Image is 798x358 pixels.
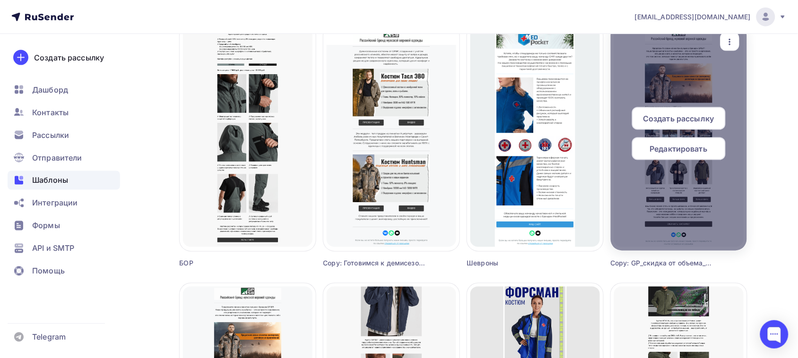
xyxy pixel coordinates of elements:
[32,332,66,343] span: Telegram
[32,197,78,209] span: Интеграции
[635,12,751,22] span: [EMAIL_ADDRESS][DOMAIN_NAME]
[32,220,60,231] span: Формы
[467,259,569,268] div: Шевроны
[32,84,68,95] span: Дашборд
[32,265,65,277] span: Помощь
[34,52,104,63] div: Создать рассылку
[8,216,120,235] a: Формы
[32,175,68,186] span: Шаблоны
[635,8,787,26] a: [EMAIL_ADDRESS][DOMAIN_NAME]
[611,259,713,268] div: Copy: GP_скидка от объема_Хантсмен
[8,103,120,122] a: Контакты
[8,126,120,145] a: Рассылки
[180,259,282,268] div: БОР
[8,80,120,99] a: Дашборд
[32,107,69,118] span: Контакты
[323,259,425,268] div: Copy: Готовимся к демисезону
[32,129,69,141] span: Рассылки
[8,148,120,167] a: Отправители
[32,152,82,163] span: Отправители
[643,113,714,124] span: Создать рассылку
[32,243,74,254] span: API и SMTP
[650,143,708,154] span: Редактировать
[8,171,120,190] a: Шаблоны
